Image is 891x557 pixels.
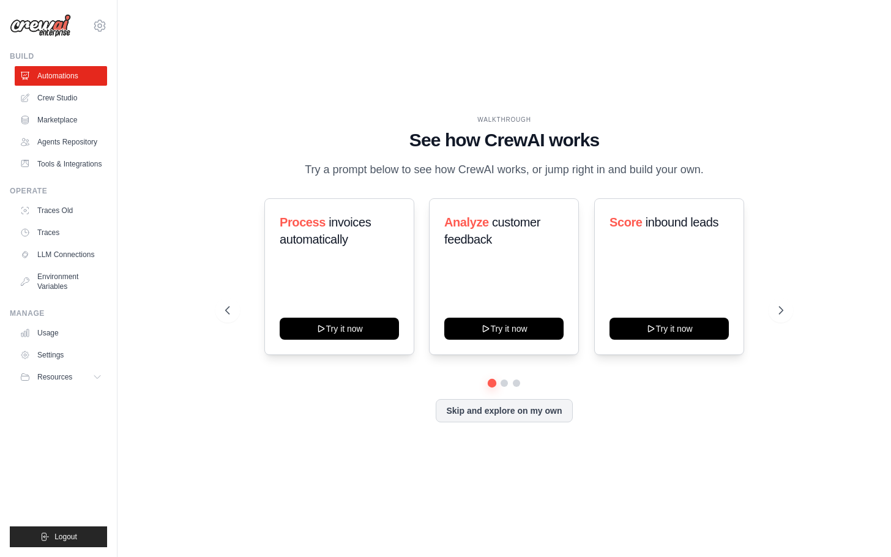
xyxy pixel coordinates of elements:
span: inbound leads [645,215,718,229]
a: Tools & Integrations [15,154,107,174]
h1: See how CrewAI works [225,129,783,151]
a: Crew Studio [15,88,107,108]
span: Process [280,215,326,229]
a: Traces [15,223,107,242]
button: Logout [10,526,107,547]
span: Analyze [444,215,489,229]
img: Logo [10,14,71,37]
a: Environment Variables [15,267,107,296]
span: Logout [54,532,77,542]
button: Resources [15,367,107,387]
p: Try a prompt below to see how CrewAI works, or jump right in and build your own. [299,161,710,179]
div: WALKTHROUGH [225,115,783,124]
button: Try it now [444,318,564,340]
span: customer feedback [444,215,540,246]
a: Agents Repository [15,132,107,152]
a: Usage [15,323,107,343]
div: Operate [10,186,107,196]
span: Resources [37,372,72,382]
a: Traces Old [15,201,107,220]
a: Marketplace [15,110,107,130]
button: Skip and explore on my own [436,399,572,422]
button: Try it now [280,318,399,340]
a: Automations [15,66,107,86]
div: Build [10,51,107,61]
button: Try it now [610,318,729,340]
a: Settings [15,345,107,365]
div: Manage [10,308,107,318]
span: Score [610,215,643,229]
a: LLM Connections [15,245,107,264]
